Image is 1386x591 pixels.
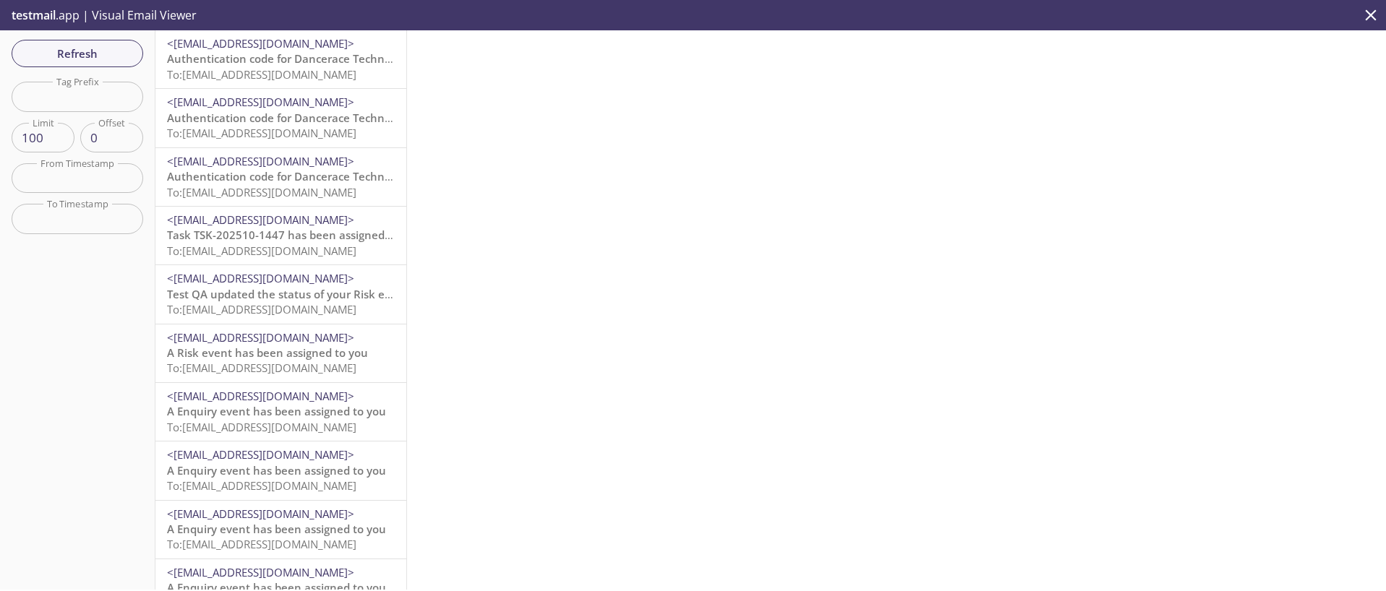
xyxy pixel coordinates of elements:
span: To: [EMAIL_ADDRESS][DOMAIN_NAME] [167,420,356,434]
span: Refresh [23,44,132,63]
span: <[EMAIL_ADDRESS][DOMAIN_NAME]> [167,389,354,403]
span: Authentication code for Dancerace Technical Tenant [167,51,442,66]
button: Refresh [12,40,143,67]
span: A Risk event has been assigned to you [167,345,368,360]
span: Task TSK-202510-1447 has been assigned to you [167,228,421,242]
span: To: [EMAIL_ADDRESS][DOMAIN_NAME] [167,243,356,258]
span: <[EMAIL_ADDRESS][DOMAIN_NAME]> [167,154,354,168]
span: Authentication code for Dancerace Technical Tenant [167,169,442,184]
div: <[EMAIL_ADDRESS][DOMAIN_NAME]>Authentication code for Dancerace Technical TenantTo:[EMAIL_ADDRESS... [155,148,406,206]
span: testmail [12,7,56,23]
div: <[EMAIL_ADDRESS][DOMAIN_NAME]>A Enquiry event has been assigned to youTo:[EMAIL_ADDRESS][DOMAIN_N... [155,441,406,499]
span: To: [EMAIL_ADDRESS][DOMAIN_NAME] [167,126,356,140]
span: A Enquiry event has been assigned to you [167,522,386,536]
span: To: [EMAIL_ADDRESS][DOMAIN_NAME] [167,478,356,493]
span: To: [EMAIL_ADDRESS][DOMAIN_NAME] [167,67,356,82]
span: Authentication code for Dancerace Technical Tenant [167,111,442,125]
div: <[EMAIL_ADDRESS][DOMAIN_NAME]>Authentication code for Dancerace Technical TenantTo:[EMAIL_ADDRESS... [155,89,406,147]
span: To: [EMAIL_ADDRESS][DOMAIN_NAME] [167,302,356,316]
span: <[EMAIL_ADDRESS][DOMAIN_NAME]> [167,36,354,51]
span: <[EMAIL_ADDRESS][DOMAIN_NAME]> [167,95,354,109]
div: <[EMAIL_ADDRESS][DOMAIN_NAME]>A Enquiry event has been assigned to youTo:[EMAIL_ADDRESS][DOMAIN_N... [155,501,406,558]
span: <[EMAIL_ADDRESS][DOMAIN_NAME]> [167,565,354,579]
div: <[EMAIL_ADDRESS][DOMAIN_NAME]>Task TSK-202510-1447 has been assigned to youTo:[EMAIL_ADDRESS][DOM... [155,207,406,264]
span: A Enquiry event has been assigned to you [167,463,386,478]
span: To: [EMAIL_ADDRESS][DOMAIN_NAME] [167,185,356,199]
span: <[EMAIL_ADDRESS][DOMAIN_NAME]> [167,271,354,285]
div: <[EMAIL_ADDRESS][DOMAIN_NAME]>Authentication code for Dancerace Technical TenantTo:[EMAIL_ADDRESS... [155,30,406,88]
div: <[EMAIL_ADDRESS][DOMAIN_NAME]>A Enquiry event has been assigned to youTo:[EMAIL_ADDRESS][DOMAIN_N... [155,383,406,441]
div: <[EMAIL_ADDRESS][DOMAIN_NAME]>Test QA updated the status of your Risk eventTo:[EMAIL_ADDRESS][DOM... [155,265,406,323]
span: <[EMAIL_ADDRESS][DOMAIN_NAME]> [167,506,354,521]
span: <[EMAIL_ADDRESS][DOMAIN_NAME]> [167,330,354,345]
div: <[EMAIL_ADDRESS][DOMAIN_NAME]>A Risk event has been assigned to youTo:[EMAIL_ADDRESS][DOMAIN_NAME] [155,324,406,382]
span: Test QA updated the status of your Risk event [167,287,408,301]
span: To: [EMAIL_ADDRESS][DOMAIN_NAME] [167,537,356,551]
span: To: [EMAIL_ADDRESS][DOMAIN_NAME] [167,361,356,375]
span: <[EMAIL_ADDRESS][DOMAIN_NAME]> [167,447,354,462]
span: A Enquiry event has been assigned to you [167,404,386,418]
span: <[EMAIL_ADDRESS][DOMAIN_NAME]> [167,212,354,227]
